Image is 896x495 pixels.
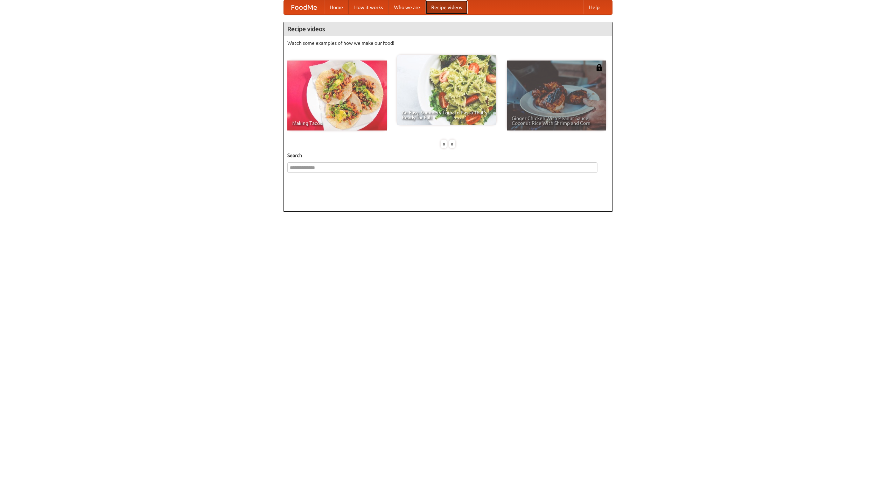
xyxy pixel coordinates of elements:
div: « [441,140,447,148]
h4: Recipe videos [284,22,612,36]
a: Making Tacos [287,61,387,130]
span: An Easy, Summery Tomato Pasta That's Ready for Fall [402,110,491,120]
a: FoodMe [284,0,324,14]
a: How it works [349,0,388,14]
a: Help [583,0,605,14]
h5: Search [287,152,609,159]
div: » [449,140,455,148]
a: Recipe videos [426,0,468,14]
a: Home [324,0,349,14]
p: Watch some examples of how we make our food! [287,40,609,47]
a: An Easy, Summery Tomato Pasta That's Ready for Fall [397,55,496,125]
a: Who we are [388,0,426,14]
span: Making Tacos [292,121,382,126]
img: 483408.png [596,64,603,71]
